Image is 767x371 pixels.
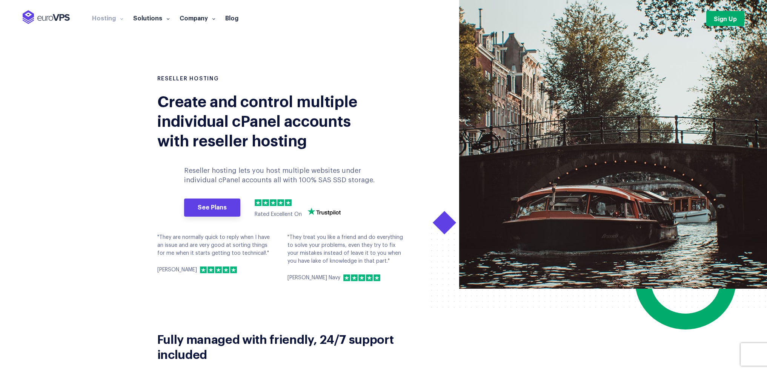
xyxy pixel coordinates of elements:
a: Hosting [87,14,128,22]
div: "They treat you like a friend and do everything to solve your problems, even they try to fix your... [287,234,406,282]
img: 5 [285,199,292,206]
a: See Plans [184,199,240,217]
img: 2 [262,199,269,206]
img: 4 [366,274,373,281]
img: 4 [277,199,284,206]
img: 5 [374,274,380,281]
img: 3 [215,266,222,273]
a: Login [680,14,696,23]
img: 3 [270,199,277,206]
div: "They are normally quick to reply when I have an issue and are very good at sorting things for me... [157,234,276,274]
a: Solutions [128,14,175,22]
p: Reseller hosting lets you host multiple websites under individual cPanel accounts all with 100% S... [184,166,378,185]
h1: RESELLER HOSTING [157,75,378,83]
p: [PERSON_NAME] [157,266,197,274]
a: Company [175,14,220,22]
h2: Fully managed with friendly, 24/7 support included [157,331,417,361]
p: [PERSON_NAME] Navy [287,274,340,282]
img: 5 [230,266,237,273]
a: Sign Up [706,11,744,26]
img: 2 [351,274,358,281]
div: Create and control multiple individual cPanel accounts with reseller hosting [157,91,367,149]
img: EuroVPS [23,10,70,24]
img: 1 [200,266,207,273]
img: 2 [208,266,214,273]
img: 1 [343,274,350,281]
img: 1 [255,199,261,206]
img: 4 [223,266,229,273]
span: Rated Excellent On [255,212,302,217]
img: 3 [358,274,365,281]
a: Blog [220,14,243,22]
